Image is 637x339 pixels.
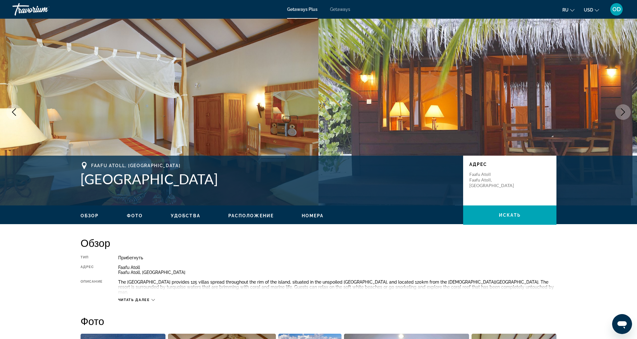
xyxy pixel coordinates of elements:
button: Обзор [81,213,99,219]
span: ru [562,7,569,12]
button: Change currency [584,5,599,14]
div: Описание [81,280,103,294]
div: Прибегнуть [118,255,556,260]
h1: [GEOGRAPHIC_DATA] [81,171,457,187]
button: Previous image [6,104,22,120]
button: искать [463,205,556,225]
span: Читать далее [118,298,150,302]
div: The [GEOGRAPHIC_DATA] provides 125 villas spread throughout the rim of the island, situated in th... [118,280,556,294]
button: Удобства [171,213,200,219]
div: Faafu Atoll Faafu Atoll, [GEOGRAPHIC_DATA] [118,265,556,275]
div: Адрес [81,265,103,275]
h2: Фото [81,315,556,327]
button: Фото [127,213,143,219]
p: Адрес [469,162,550,167]
div: Тип [81,255,103,260]
a: Getaways Plus [287,7,318,12]
button: Next image [615,104,631,120]
button: Номера [302,213,324,219]
a: Travorium [12,1,75,17]
span: искать [499,213,521,218]
p: Faafu Atoll Faafu Atoll, [GEOGRAPHIC_DATA] [469,172,519,188]
span: Faafu Atoll, [GEOGRAPHIC_DATA] [91,163,180,168]
iframe: Schaltfläche zum Öffnen des Messaging-Fensters [612,314,632,334]
a: Getaways [330,7,350,12]
button: Change language [562,5,574,14]
button: Расположение [228,213,274,219]
h2: Обзор [81,237,556,249]
button: Читать далее [118,298,155,302]
span: USD [584,7,593,12]
span: OD [612,6,621,12]
button: User Menu [608,3,625,16]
